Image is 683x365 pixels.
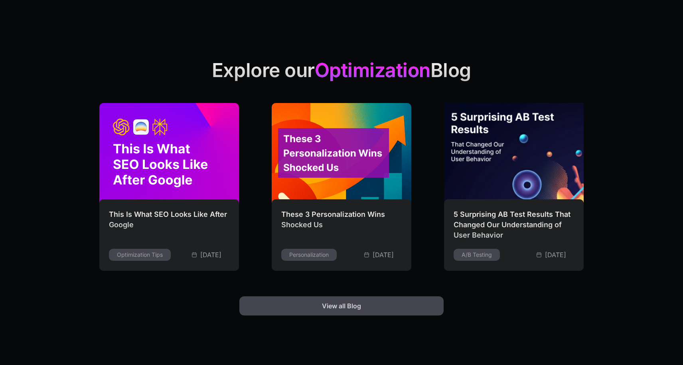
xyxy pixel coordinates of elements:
div: View all Blog [322,301,361,311]
h6: This Is What SEO Looks Like After Google [109,209,229,230]
div: Optimization Tips [117,250,163,259]
a: View all Blog [239,296,444,315]
div: [DATE] [373,250,394,260]
h6: 5 Surprising AB Test Results That Changed Our Understanding of User Behavior [454,209,574,240]
span: Optimization [315,59,430,84]
a: 5 Surprising AB Test Results That Changed Our Understanding of User BehaviorA/B Testing[DATE] [444,103,584,271]
div: [DATE] [545,250,566,260]
a: This Is What SEO Looks Like After GoogleOptimization Tips[DATE] [99,103,239,271]
div: [DATE] [200,250,221,260]
div: Personalization [289,250,329,259]
a: These 3 Personalization Wins Shocked UsPersonalization[DATE] [272,103,411,271]
h6: These 3 Personalization Wins Shocked Us [281,209,402,230]
div: A/B Testing [462,250,492,259]
h2: Explore our Blog [212,59,471,84]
